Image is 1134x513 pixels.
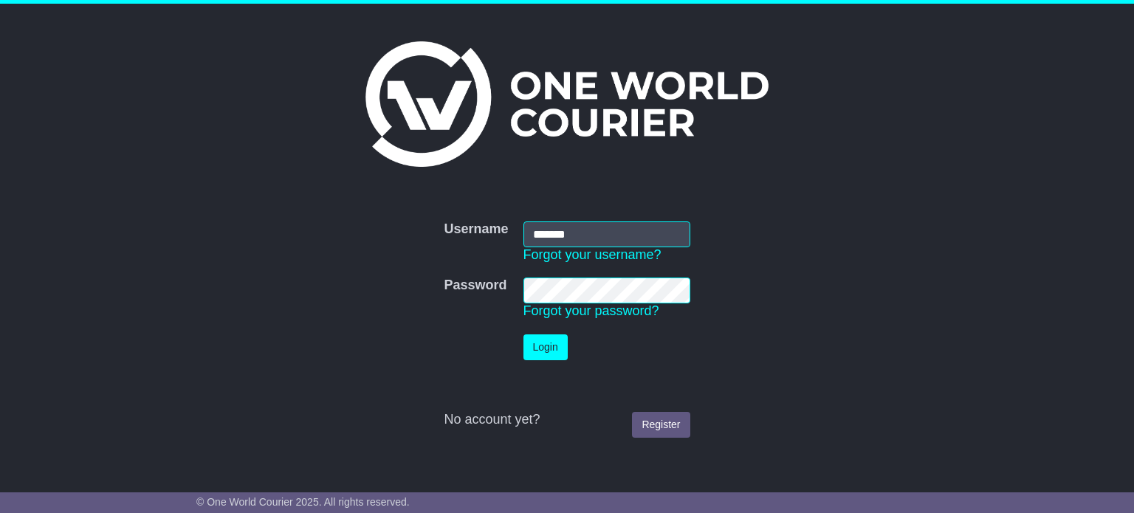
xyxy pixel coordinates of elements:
[523,247,661,262] a: Forgot your username?
[444,221,508,238] label: Username
[365,41,769,167] img: One World
[523,303,659,318] a: Forgot your password?
[523,334,568,360] button: Login
[444,412,690,428] div: No account yet?
[444,278,506,294] label: Password
[196,496,410,508] span: © One World Courier 2025. All rights reserved.
[632,412,690,438] a: Register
